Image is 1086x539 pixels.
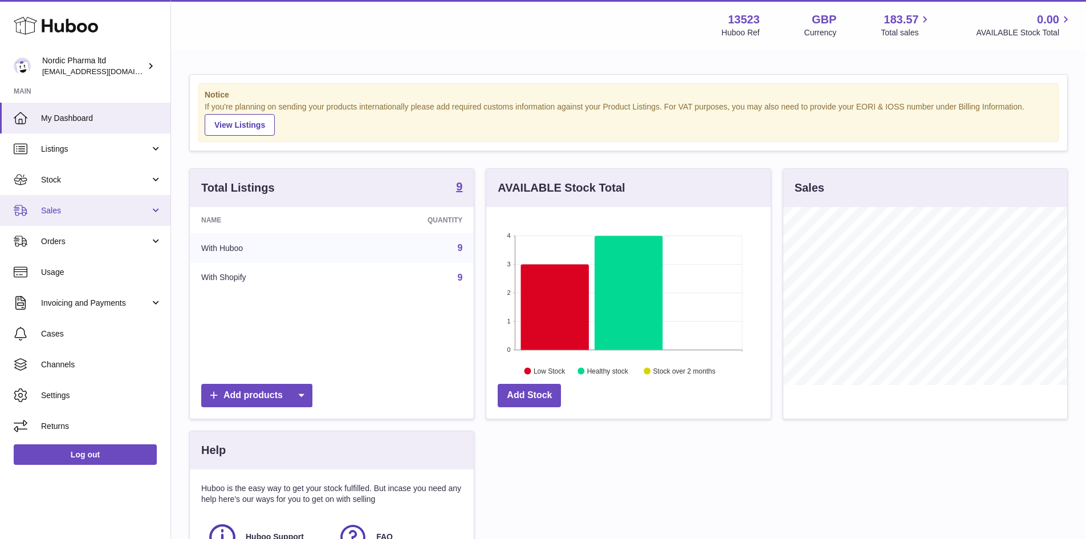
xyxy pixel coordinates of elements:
h3: Total Listings [201,180,275,196]
a: 9 [456,181,462,194]
img: internalAdmin-13523@internal.huboo.com [14,58,31,75]
span: 183.57 [884,12,918,27]
strong: 13523 [728,12,760,27]
span: [EMAIL_ADDRESS][DOMAIN_NAME] [42,67,168,76]
p: Huboo is the easy way to get your stock fulfilled. But incase you need any help here's our ways f... [201,483,462,505]
td: With Shopify [190,263,343,293]
span: Usage [41,267,162,278]
a: 9 [457,273,462,282]
a: 9 [457,243,462,253]
td: With Huboo [190,233,343,263]
a: 0.00 AVAILABLE Stock Total [976,12,1072,38]
h3: Sales [795,180,824,196]
span: Cases [41,329,162,339]
th: Quantity [343,207,474,233]
span: Orders [41,236,150,247]
span: Total sales [881,27,932,38]
a: Add products [201,384,312,407]
strong: GBP [812,12,836,27]
text: 2 [507,289,511,296]
span: 0.00 [1037,12,1059,27]
div: Huboo Ref [722,27,760,38]
strong: Notice [205,90,1052,100]
th: Name [190,207,343,233]
span: Invoicing and Payments [41,298,150,309]
span: Settings [41,390,162,401]
strong: 9 [456,181,462,192]
a: Add Stock [498,384,561,407]
span: Listings [41,144,150,155]
span: Sales [41,205,150,216]
h3: AVAILABLE Stock Total [498,180,625,196]
div: If you're planning on sending your products internationally please add required customs informati... [205,102,1052,136]
span: My Dashboard [41,113,162,124]
span: Channels [41,359,162,370]
text: Stock over 2 months [653,367,715,375]
div: Nordic Pharma ltd [42,55,145,77]
text: Healthy stock [587,367,629,375]
h3: Help [201,443,226,458]
text: 1 [507,318,511,325]
text: 3 [507,261,511,268]
a: Log out [14,444,157,465]
text: 0 [507,346,511,353]
text: 4 [507,232,511,239]
span: Stock [41,175,150,185]
a: 183.57 Total sales [881,12,932,38]
text: Low Stock [534,367,566,375]
span: AVAILABLE Stock Total [976,27,1072,38]
a: View Listings [205,114,275,136]
span: Returns [41,421,162,432]
div: Currency [804,27,837,38]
